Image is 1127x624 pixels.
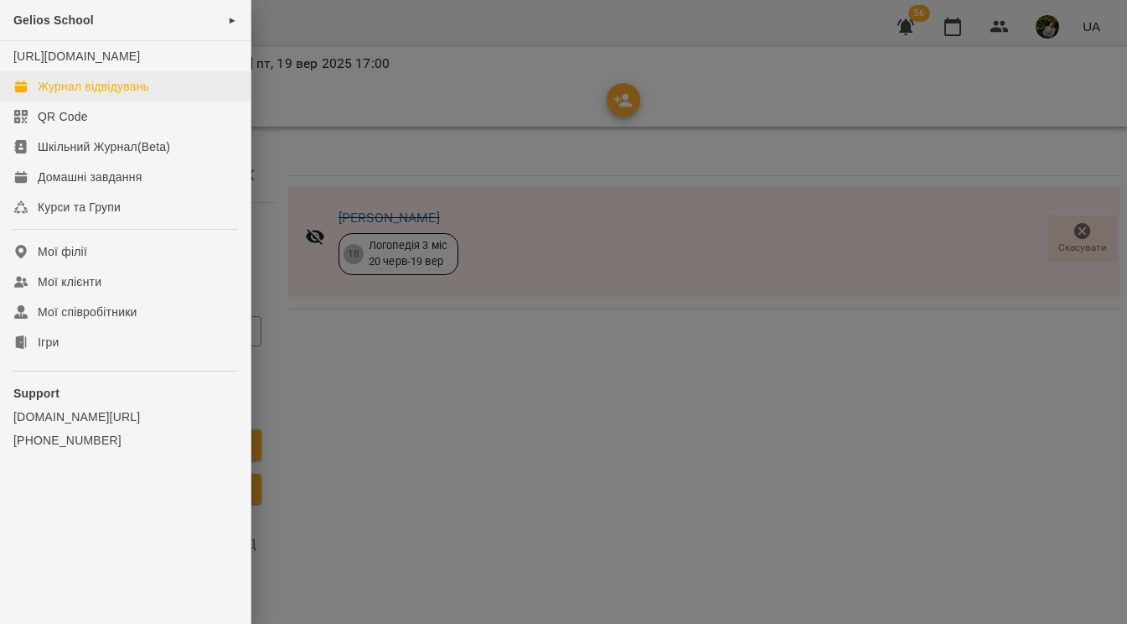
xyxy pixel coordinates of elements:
[38,334,59,351] div: Ігри
[13,432,237,449] a: [PHONE_NUMBER]
[38,78,149,95] div: Журнал відвідувань
[13,408,237,425] a: [DOMAIN_NAME][URL]
[38,108,88,125] div: QR Code
[228,13,237,27] span: ►
[38,243,87,260] div: Мої філії
[38,273,101,290] div: Мої клієнти
[38,304,137,320] div: Мої співробітники
[13,49,140,63] a: [URL][DOMAIN_NAME]
[13,385,237,402] p: Support
[13,13,94,27] span: Gelios School
[38,138,170,155] div: Шкільний Журнал(Beta)
[38,169,142,185] div: Домашні завдання
[38,199,121,216] div: Курси та Групи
